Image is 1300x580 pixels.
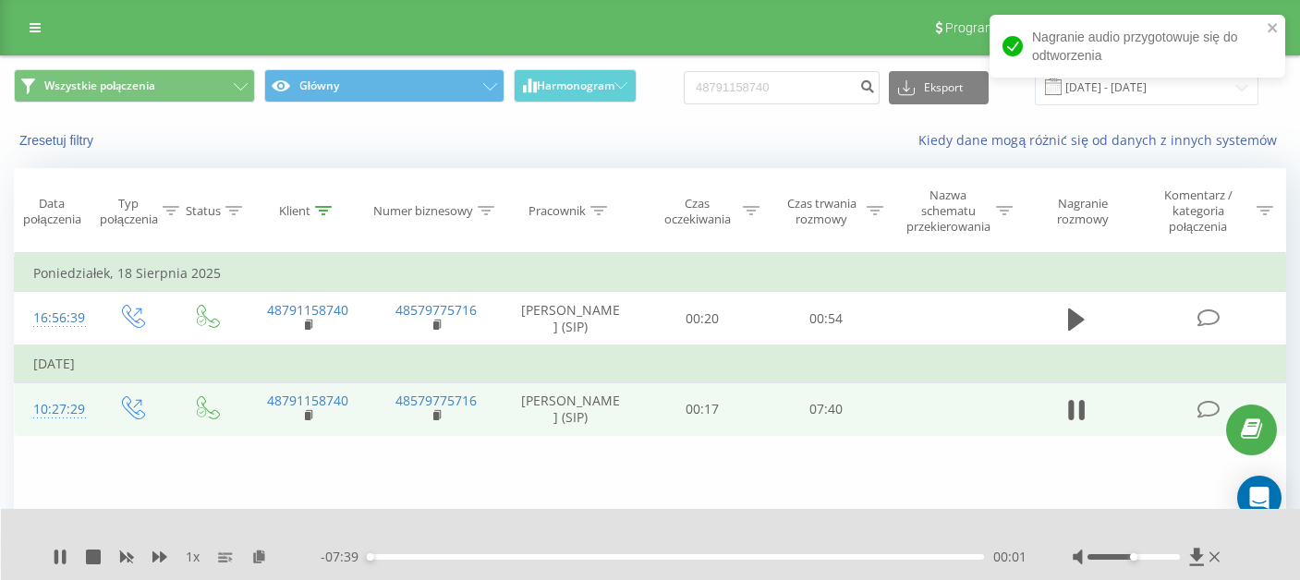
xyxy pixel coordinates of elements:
[15,255,1286,292] td: Poniedziałek, 18 Sierpnia 2025
[395,392,477,409] a: 48579775716
[764,292,888,346] td: 00:54
[321,548,368,566] span: - 07:39
[33,392,75,428] div: 10:27:29
[15,196,89,227] div: Data połączenia
[1130,553,1137,561] div: Accessibility label
[639,382,763,436] td: 00:17
[264,69,505,103] button: Główny
[267,392,348,409] a: 48791158740
[514,69,636,103] button: Harmonogram
[14,132,103,149] button: Zresetuj filtry
[945,20,1043,35] span: Program poleceń
[186,548,200,566] span: 1 x
[684,71,880,104] input: Wyszukiwanie według numeru
[1267,20,1280,38] button: close
[279,203,310,219] div: Klient
[537,79,614,92] span: Harmonogram
[918,131,1286,149] a: Kiedy dane mogą różnić się od danych z innych systemów
[33,300,75,336] div: 16:56:39
[100,196,158,227] div: Typ połączenia
[501,292,639,346] td: [PERSON_NAME] (SIP)
[657,196,738,227] div: Czas oczekiwania
[639,292,763,346] td: 00:20
[395,301,477,319] a: 48579775716
[14,69,255,103] button: Wszystkie połączenia
[993,548,1027,566] span: 00:01
[267,301,348,319] a: 48791158740
[905,187,991,235] div: Nazwa schematu przekierowania
[764,382,888,436] td: 07:40
[781,196,862,227] div: Czas trwania rozmowy
[501,382,639,436] td: [PERSON_NAME] (SIP)
[1237,476,1282,520] div: Open Intercom Messenger
[889,71,989,104] button: Eksport
[990,15,1285,78] div: Nagranie audio przygotowuje się do odtworzenia
[15,345,1286,382] td: [DATE]
[1144,187,1252,235] div: Komentarz / kategoria połączenia
[367,553,374,561] div: Accessibility label
[1034,196,1132,227] div: Nagranie rozmowy
[373,203,473,219] div: Numer biznesowy
[529,203,586,219] div: Pracownik
[186,203,221,219] div: Status
[44,79,155,93] span: Wszystkie połączenia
